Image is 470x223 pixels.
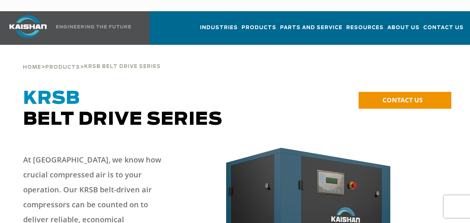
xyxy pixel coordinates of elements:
[23,90,222,128] span: Belt Drive Series
[200,18,238,43] a: Industries
[387,18,420,43] a: About Us
[359,92,451,109] a: CONTACT US
[45,64,80,70] a: Products
[346,24,384,32] span: Resources
[346,18,384,43] a: Resources
[45,65,80,70] span: Products
[84,64,161,69] span: krsb belt drive series
[242,18,276,43] a: Products
[23,90,80,108] span: KRSB
[423,18,464,43] a: Contact Us
[200,24,238,32] span: Industries
[383,96,423,104] span: CONTACT US
[242,24,276,32] span: Products
[387,24,420,32] span: About Us
[56,25,131,28] img: Engineering the future
[280,18,342,43] a: Parts and Service
[23,64,41,70] a: Home
[280,24,342,32] span: Parts and Service
[423,24,464,32] span: Contact Us
[23,65,41,70] span: Home
[23,45,161,73] div: > >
